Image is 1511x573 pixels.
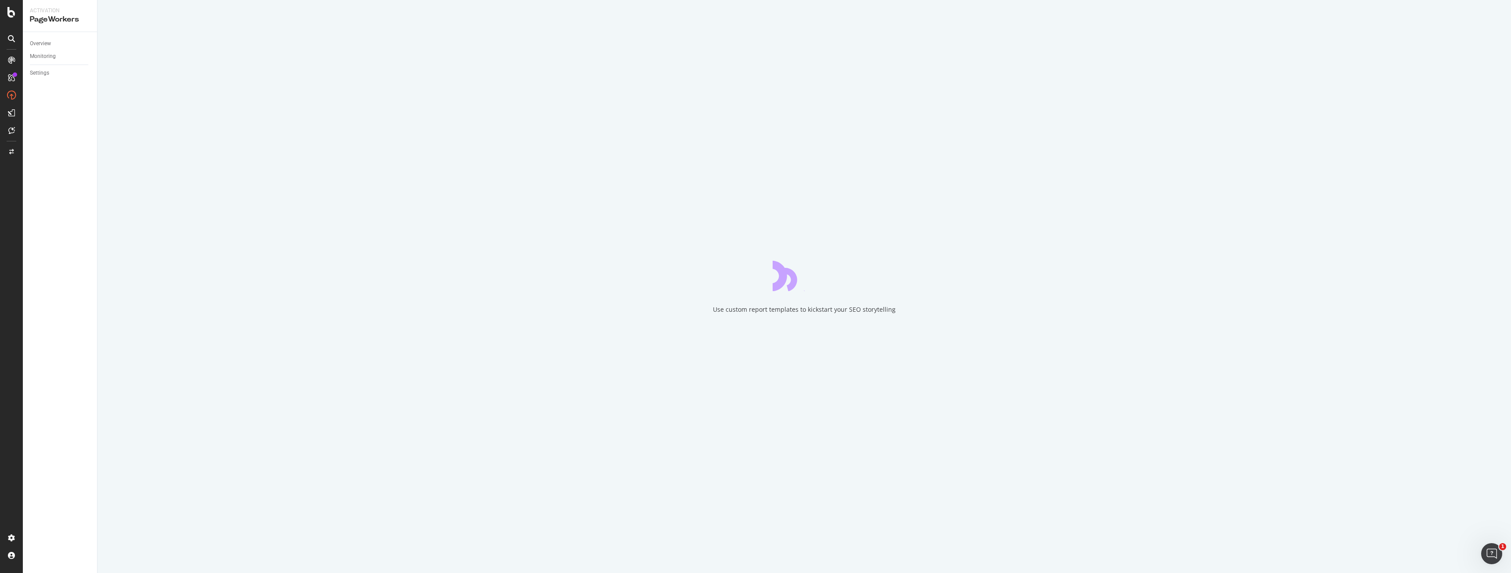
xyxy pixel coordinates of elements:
[30,14,90,25] div: PageWorkers
[30,7,90,14] div: Activation
[713,305,896,314] div: Use custom report templates to kickstart your SEO storytelling
[30,39,91,48] a: Overview
[1481,543,1502,564] iframe: Intercom live chat
[30,68,49,78] div: Settings
[30,52,56,61] div: Monitoring
[30,39,51,48] div: Overview
[773,259,836,291] div: animation
[30,52,91,61] a: Monitoring
[30,68,91,78] a: Settings
[1499,543,1506,550] span: 1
